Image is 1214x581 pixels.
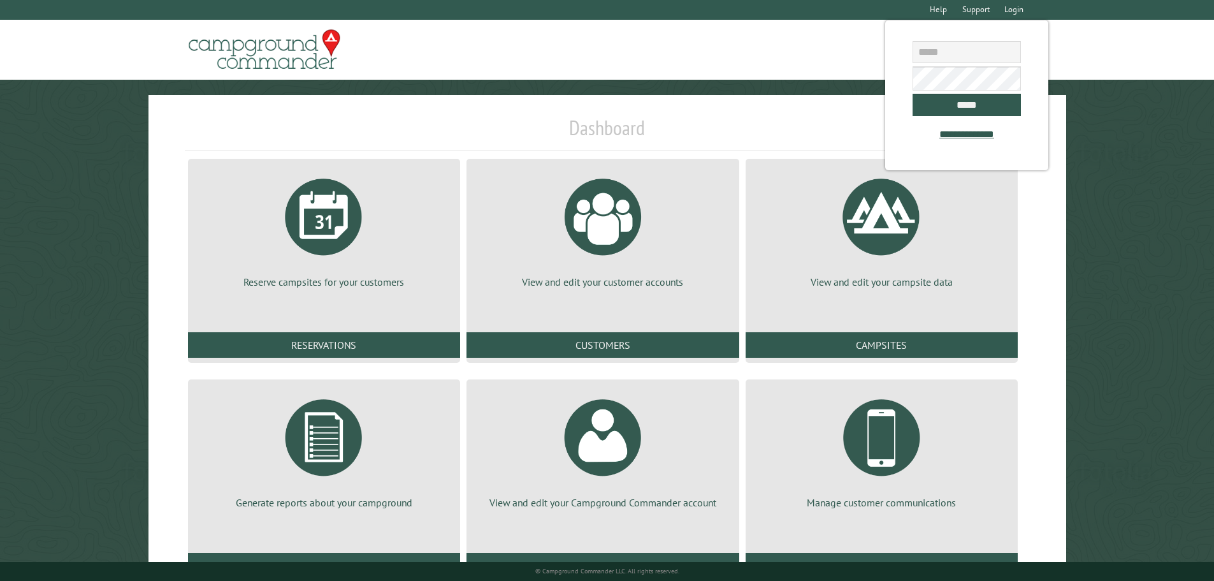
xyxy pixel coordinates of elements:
[761,496,1002,510] p: Manage customer communications
[188,553,460,578] a: Reports
[185,115,1030,151] h1: Dashboard
[185,25,344,75] img: Campground Commander
[466,332,739,358] a: Customers
[482,496,723,510] p: View and edit your Campground Commander account
[535,567,679,575] small: © Campground Commander LLC. All rights reserved.
[746,553,1018,578] a: Communications
[482,169,723,289] a: View and edit your customer accounts
[761,169,1002,289] a: View and edit your campsite data
[203,390,445,510] a: Generate reports about your campground
[466,553,739,578] a: Account
[482,275,723,289] p: View and edit your customer accounts
[203,169,445,289] a: Reserve campsites for your customers
[746,332,1018,358] a: Campsites
[482,390,723,510] a: View and edit your Campground Commander account
[203,275,445,289] p: Reserve campsites for your customers
[761,275,1002,289] p: View and edit your campsite data
[188,332,460,358] a: Reservations
[761,390,1002,510] a: Manage customer communications
[203,496,445,510] p: Generate reports about your campground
